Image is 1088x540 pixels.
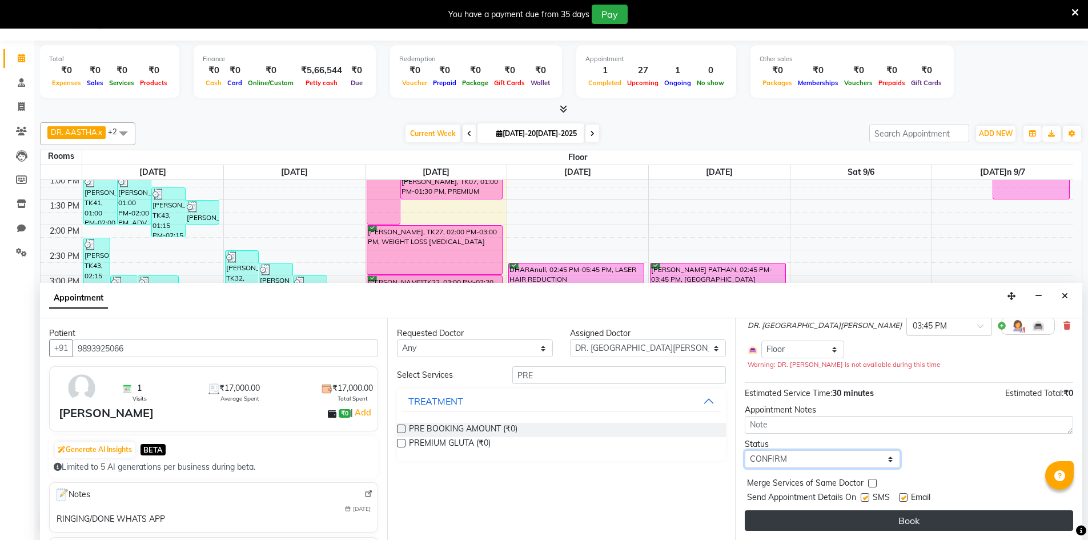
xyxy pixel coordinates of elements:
[49,54,170,64] div: Total
[353,406,373,419] a: Add
[399,54,553,64] div: Redemption
[106,64,137,77] div: ₹0
[651,263,786,312] div: [PERSON_NAME] PATHAN, 02:45 PM-03:45 PM, [GEOGRAPHIC_DATA]
[748,361,940,369] small: Warning: DR. [PERSON_NAME] is not available during this time
[1011,319,1025,333] img: Hairdresser.png
[528,64,553,77] div: ₹0
[978,165,1027,179] a: September 7, 2025
[57,513,165,525] div: RINGING/DONE WHATS APP
[832,388,874,398] span: 30 minutes
[47,200,82,212] div: 1:30 PM
[106,79,137,87] span: Services
[224,79,245,87] span: Card
[97,127,102,137] a: x
[152,188,185,237] div: [PERSON_NAME], TK43, 01:15 PM-02:15 PM, ADV HYDRA FACIAL
[747,477,864,491] span: Merge Services of Same Doctor
[332,382,373,394] span: ₹17,000.00
[49,79,84,87] span: Expenses
[491,79,528,87] span: Gift Cards
[338,394,368,403] span: Total Spent
[220,394,259,403] span: Average Spent
[108,127,126,136] span: +2
[259,263,292,287] div: [PERSON_NAME], TK35, 02:45 PM-03:15 PM, PREMIUM GLUTA
[760,79,795,87] span: Packages
[219,382,260,394] span: ₹17,000.00
[47,250,82,262] div: 2:30 PM
[624,79,661,87] span: Upcoming
[245,64,296,77] div: ₹0
[406,125,460,142] span: Current Week
[908,79,945,87] span: Gift Cards
[339,409,351,418] span: ₹0
[140,444,166,455] span: BETA
[979,129,1013,138] span: ADD NEW
[509,263,644,413] div: DHARAnull, 02:45 PM-05:45 PM, LASER HAIR REDUCTION
[1031,319,1045,333] img: Interior.png
[353,505,371,513] span: [DATE]
[49,339,73,357] button: +91
[430,79,459,87] span: Prepaid
[512,366,726,384] input: Search by service name
[409,437,491,451] span: PREMIUM GLUTA (₹0)
[745,438,901,450] div: Status
[585,79,624,87] span: Completed
[528,79,553,87] span: Wallet
[226,251,259,312] div: [PERSON_NAME], TK32, 02:30 PM-03:45 PM, PREMIUM GLUTA ,PICO LASER
[303,79,340,87] span: Petty cash
[873,491,890,506] span: SMS
[748,320,902,331] span: DR. [GEOGRAPHIC_DATA][PERSON_NAME]
[347,64,367,77] div: ₹0
[84,238,110,287] div: [PERSON_NAME], TK43, 02:15 PM-03:15 PM, ADV HYDRA FACIAL
[54,461,374,473] div: Limited to 5 AI generations per business during beta.
[47,175,82,187] div: 1:00 PM
[351,406,373,419] span: |
[845,165,877,179] a: September 6, 2025
[448,9,589,21] div: You have a payment due from 35 days
[704,165,735,179] a: September 5, 2025
[562,165,593,179] a: September 4, 2025
[795,64,841,77] div: ₹0
[908,64,945,77] div: ₹0
[49,288,108,309] span: Appointment
[408,394,463,408] div: TREATMENT
[661,79,694,87] span: Ongoing
[367,226,503,274] div: [PERSON_NAME], TK27, 02:00 PM-03:00 PM, WEIGHT LOSS [MEDICAL_DATA]
[84,79,106,87] span: Sales
[841,79,876,87] span: Vouchers
[402,391,721,411] button: TREATMENT
[137,64,170,77] div: ₹0
[49,64,84,77] div: ₹0
[876,64,908,77] div: ₹0
[760,54,945,64] div: Other sales
[1057,287,1073,305] button: Close
[624,64,661,77] div: 27
[279,165,310,179] a: September 2, 2025
[138,276,178,325] div: SUBOD[PERSON_NAME]7, 03:00 PM-04:00 PM, ADV HYDRA FACIAL
[409,423,517,437] span: PRE BOOKING AMOUNT (₹0)
[388,369,504,381] div: Select Services
[294,276,327,442] div: Adv [PERSON_NAME], TK03, 03:00 PM-06:20 PM, LASER HAIR REDUCTION,PEEL TRT
[84,64,106,77] div: ₹0
[399,79,430,87] span: Voucher
[82,150,1074,165] span: Floor
[748,345,758,355] img: Interior.png
[186,201,219,224] div: [PERSON_NAME], TK38, 01:30 PM-02:00 PM, BASIC GLUTA
[795,79,841,87] span: Memberships
[84,175,117,224] div: [PERSON_NAME], TK41, 01:00 PM-02:00 PM, ADV HYDRA FACIAL
[137,79,170,87] span: Products
[420,165,452,179] a: September 3, 2025
[841,64,876,77] div: ₹0
[137,165,168,179] a: September 1, 2025
[73,339,378,357] input: Search by Name/Mobile/Email/Code
[55,442,135,458] button: Generate AI Insights
[59,405,154,422] div: [PERSON_NAME]
[41,150,82,162] div: Rooms
[51,127,97,137] span: DR. AASTHA
[747,491,856,506] span: Send Appointment Details On
[876,79,908,87] span: Prepaids
[54,487,90,502] span: Notes
[399,64,430,77] div: ₹0
[491,64,528,77] div: ₹0
[296,64,347,77] div: ₹5,66,544
[245,79,296,87] span: Online/Custom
